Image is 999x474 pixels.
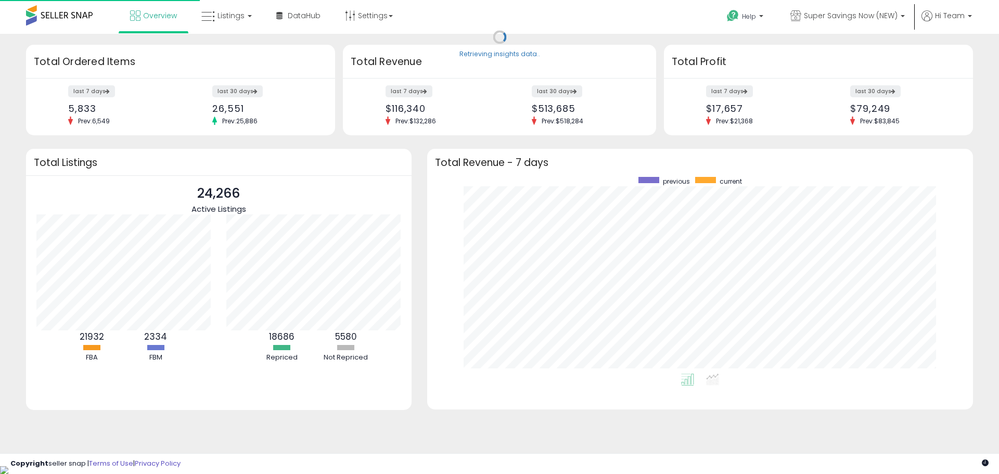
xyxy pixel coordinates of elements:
[73,117,115,125] span: Prev: 6,549
[663,177,690,186] span: previous
[191,203,246,214] span: Active Listings
[34,55,327,69] h3: Total Ordered Items
[532,85,582,97] label: last 30 days
[351,55,648,69] h3: Total Revenue
[217,10,245,21] span: Listings
[68,85,115,97] label: last 7 days
[720,177,742,186] span: current
[850,103,955,114] div: $79,249
[80,330,104,343] b: 21932
[726,9,739,22] i: Get Help
[719,2,774,34] a: Help
[536,117,588,125] span: Prev: $518,284
[315,353,377,363] div: Not Repriced
[124,353,187,363] div: FBM
[288,10,321,21] span: DataHub
[144,330,167,343] b: 2334
[459,50,540,59] div: Retrieving insights data..
[269,330,294,343] b: 18686
[390,117,441,125] span: Prev: $132,286
[921,10,972,34] a: Hi Team
[10,459,181,469] div: seller snap | |
[711,117,758,125] span: Prev: $21,368
[191,184,246,203] p: 24,266
[143,10,177,21] span: Overview
[804,10,898,21] span: Super Savings Now (NEW)
[89,458,133,468] a: Terms of Use
[855,117,905,125] span: Prev: $83,845
[706,85,753,97] label: last 7 days
[68,103,173,114] div: 5,833
[706,103,811,114] div: $17,657
[935,10,965,21] span: Hi Team
[672,55,965,69] h3: Total Profit
[335,330,357,343] b: 5580
[10,458,48,468] strong: Copyright
[34,159,404,166] h3: Total Listings
[386,85,432,97] label: last 7 days
[212,85,263,97] label: last 30 days
[386,103,492,114] div: $116,340
[217,117,263,125] span: Prev: 25,886
[435,159,965,166] h3: Total Revenue - 7 days
[532,103,638,114] div: $513,685
[135,458,181,468] a: Privacy Policy
[742,12,756,21] span: Help
[60,353,123,363] div: FBA
[850,85,901,97] label: last 30 days
[251,353,313,363] div: Repriced
[212,103,317,114] div: 26,551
